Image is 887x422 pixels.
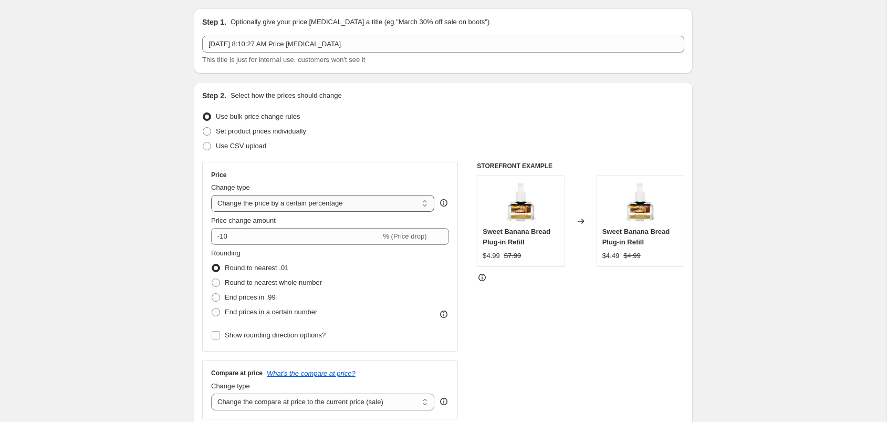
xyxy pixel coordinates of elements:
[439,396,449,407] div: help
[231,90,342,101] p: Select how the prices should change
[500,181,542,223] img: Sweet-Banana-Bread-Plug-in-Refill_088490b6_80x.jpg
[211,228,381,245] input: -15
[211,171,226,179] h3: Price
[225,264,288,272] span: Round to nearest .01
[225,331,326,339] span: Show rounding direction options?
[483,228,550,246] span: Sweet Banana Bread Plug-in Refill
[619,181,661,223] img: Sweet-Banana-Bread-Plug-in-Refill_088490b6_80x.jpg
[602,228,670,246] span: Sweet Banana Bread Plug-in Refill
[225,308,317,316] span: End prices in a certain number
[211,369,263,377] h3: Compare at price
[211,249,241,257] span: Rounding
[216,142,266,150] span: Use CSV upload
[202,90,226,101] h2: Step 2.
[477,162,684,170] h6: STOREFRONT EXAMPLE
[211,382,250,390] span: Change type
[623,251,641,261] strike: $4.99
[202,36,684,53] input: 30% off holiday sale
[225,293,276,301] span: End prices in .99
[216,127,306,135] span: Set product prices individually
[202,17,226,27] h2: Step 1.
[202,56,365,64] span: This title is just for internal use, customers won't see it
[602,251,620,261] div: $4.49
[267,369,356,377] button: What's the compare at price?
[504,251,521,261] strike: $7.99
[225,279,322,286] span: Round to nearest whole number
[483,251,500,261] div: $4.99
[211,183,250,191] span: Change type
[216,112,300,120] span: Use bulk price change rules
[383,232,426,240] span: % (Price drop)
[211,217,276,224] span: Price change amount
[439,198,449,208] div: help
[231,17,489,27] p: Optionally give your price [MEDICAL_DATA] a title (eg "March 30% off sale on boots")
